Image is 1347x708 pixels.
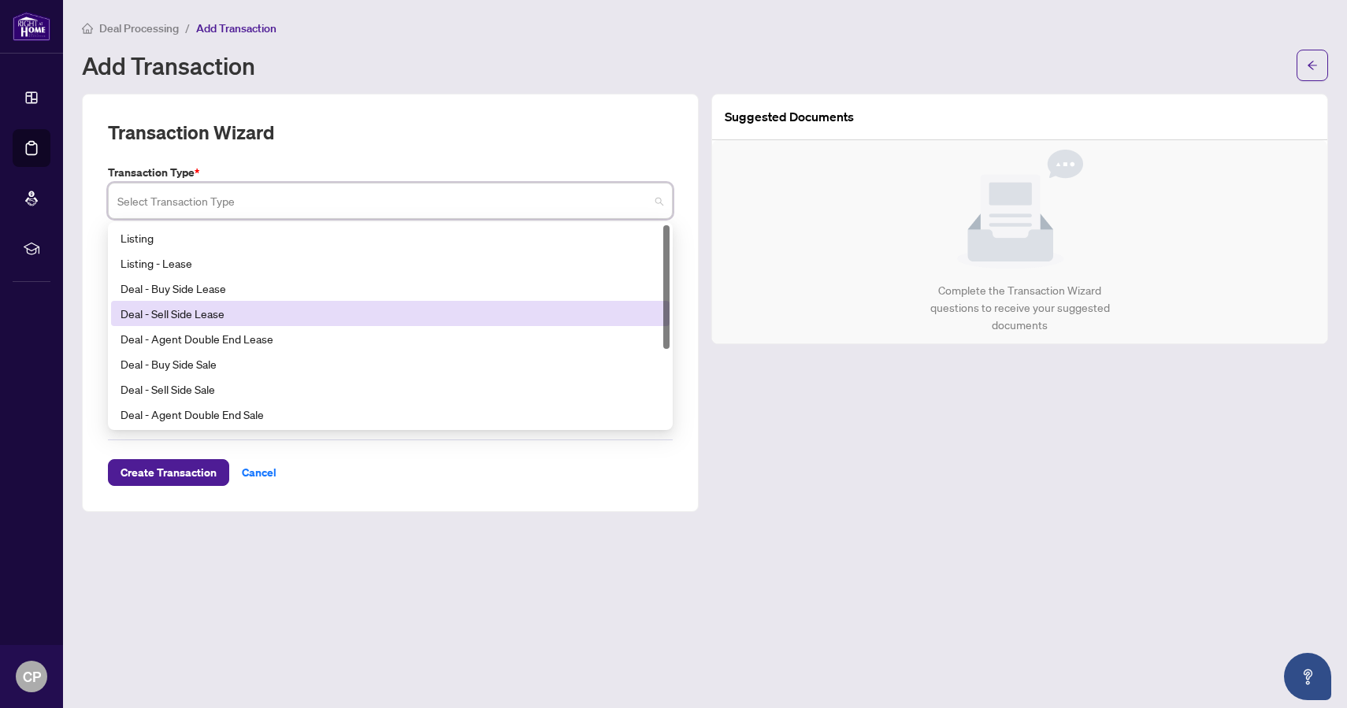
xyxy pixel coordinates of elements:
[111,225,670,250] div: Listing
[111,351,670,376] div: Deal - Buy Side Sale
[111,402,670,427] div: Deal - Agent Double End Sale
[121,380,660,398] div: Deal - Sell Side Sale
[725,107,854,127] article: Suggested Documents
[13,12,50,41] img: logo
[121,355,660,373] div: Deal - Buy Side Sale
[196,21,276,35] span: Add Transaction
[111,301,670,326] div: Deal - Sell Side Lease
[121,280,660,297] div: Deal - Buy Side Lease
[242,460,276,485] span: Cancel
[82,53,255,78] h1: Add Transaction
[1307,60,1318,71] span: arrow-left
[229,459,289,486] button: Cancel
[913,282,1126,334] div: Complete the Transaction Wizard questions to receive your suggested documents
[111,326,670,351] div: Deal - Agent Double End Lease
[121,330,660,347] div: Deal - Agent Double End Lease
[121,406,660,423] div: Deal - Agent Double End Sale
[111,250,670,276] div: Listing - Lease
[108,459,229,486] button: Create Transaction
[1284,653,1331,700] button: Open asap
[82,23,93,34] span: home
[185,19,190,37] li: /
[121,254,660,272] div: Listing - Lease
[23,665,41,688] span: CP
[111,376,670,402] div: Deal - Sell Side Sale
[99,21,179,35] span: Deal Processing
[108,164,673,181] label: Transaction Type
[121,460,217,485] span: Create Transaction
[957,150,1083,269] img: Null State Icon
[108,120,274,145] h2: Transaction Wizard
[121,305,660,322] div: Deal - Sell Side Lease
[111,276,670,301] div: Deal - Buy Side Lease
[121,229,660,247] div: Listing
